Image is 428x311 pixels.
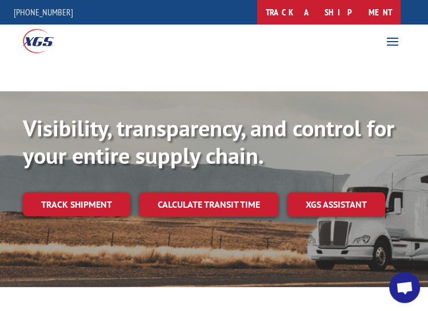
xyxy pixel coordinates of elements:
[389,272,420,303] div: Open chat
[23,192,130,216] a: Track shipment
[14,6,73,18] a: [PHONE_NUMBER]
[287,192,385,217] a: XGS ASSISTANT
[139,192,278,217] a: Calculate transit time
[23,113,394,170] b: Visibility, transparency, and control for your entire supply chain.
